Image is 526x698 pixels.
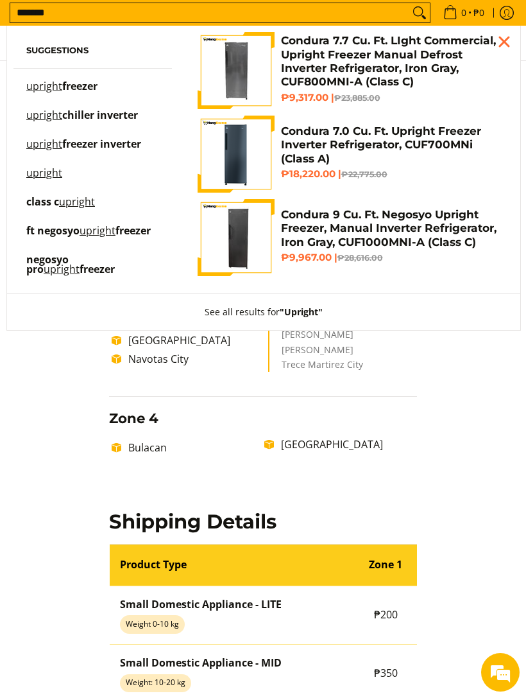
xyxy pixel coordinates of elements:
mark: upright [44,262,80,276]
del: ₱23,885.00 [334,93,380,103]
span: freezer [62,79,98,93]
a: Condura 7.7 Cu. Ft. LIght Commercial, Upright Freezer Manual Defrost Inverter Refrigerator, Iron ... [198,32,501,109]
mark: upright [59,195,95,209]
h3: Zone 4 [109,410,417,427]
img: Condura 7.0 Cu. Ft. Upright Freezer Inverter Refrigerator, CUF700MNi (Class A) [198,116,275,193]
h4: Condura 9 Cu. Ft. Negosyo Upright Freezer, Manual Inverter Refrigerator, Iron Gray, CUF1000MNI-A ... [281,207,501,249]
strong: Product Type [120,557,187,571]
h6: ₱18,220.00 | [281,168,501,181]
mark: upright [26,166,62,180]
img: Condura 9 Cu. Ft. Negosyo Upright Freezer, Manual Inverter Refrigerator, Iron Gray, CUF1000MNI-A ... [198,199,275,276]
td: ₱200 [359,586,412,644]
strong: Zone 1 [369,557,402,571]
strong: Small Domestic Appliance - LITE [120,597,282,611]
span: freezer inverter [62,137,141,151]
h6: ₱9,317.00 | [281,92,501,105]
h6: Suggestions [26,45,159,55]
a: class c upright [26,197,159,220]
mark: upright [26,79,62,93]
span: ft negosyo [26,223,80,238]
button: See all results for"Upright" [192,294,335,330]
a: upright chiller inverter [26,110,159,133]
h4: Condura 7.0 Cu. Ft. Upright Freezer Inverter Refrigerator, CUF700MNi (Class A) [281,124,501,165]
a: ft negosyo upright freezer [26,226,159,249]
li: Trece Martirez City [282,360,405,372]
span: ₱0 [471,8,486,17]
del: ₱28,616.00 [337,253,383,263]
mark: upright [26,137,62,151]
li: [GEOGRAPHIC_DATA] [275,437,417,452]
a: Condura 7.0 Cu. Ft. Upright Freezer Inverter Refrigerator, CUF700MNi (Class A) Condura 7.0 Cu. Ft... [198,116,501,193]
h4: Condura 7.7 Cu. Ft. LIght Commercial, Upright Freezer Manual Defrost Inverter Refrigerator, Iron ... [281,33,501,89]
span: freezer [80,262,115,276]
div: Chat with us now [67,72,216,89]
p: class c upright [26,197,95,220]
mark: upright [26,108,62,122]
img: Condura 7.7 Cu. Ft. LIght Commercial, Upright Freezer Manual Defrost Inverter Refrigerator, Iron ... [198,32,275,109]
textarea: Type your message and hit 'Enter' [6,351,244,396]
span: negosyo pro [26,252,69,276]
a: Condura 9 Cu. Ft. Negosyo Upright Freezer, Manual Inverter Refrigerator, Iron Gray, CUF1000MNI-A ... [198,199,501,276]
del: ₱22,775.00 [341,170,387,179]
p: ft negosyo upright freezer [26,226,151,249]
a: negosyo pro upright freezer [26,255,159,287]
li: [GEOGRAPHIC_DATA] [122,333,264,348]
li: [PERSON_NAME] [282,330,405,345]
span: freezer [115,223,151,238]
div: Close pop up [495,32,514,51]
p: upright [26,168,62,191]
span: chiller inverter [62,108,138,122]
span: 0 [459,8,468,17]
span: • [439,6,488,20]
span: ₱350 [374,666,398,680]
div: Minimize live chat window [210,6,241,37]
span: Weight: 10-20 kg [120,674,191,692]
h2: Shipping Details [109,509,417,534]
p: upright freezer inverter [26,139,141,162]
button: Search [409,3,430,22]
p: upright chiller inverter [26,110,138,133]
span: class c [26,195,59,209]
a: upright freezer inverter [26,139,159,162]
span: Weight 0-10 kg [120,615,185,633]
li: Navotas City [122,351,264,367]
li: [PERSON_NAME] [282,345,405,361]
strong: Small Domestic Appliance - MID [120,656,282,670]
mark: upright [80,223,115,238]
a: upright freezer [26,82,159,104]
p: upright freezer [26,82,98,104]
h6: ₱9,967.00 | [281,252,501,265]
strong: "Upright" [280,306,323,318]
li: Bulacan [122,440,264,455]
span: We're online! [74,162,177,292]
a: upright [26,168,159,191]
